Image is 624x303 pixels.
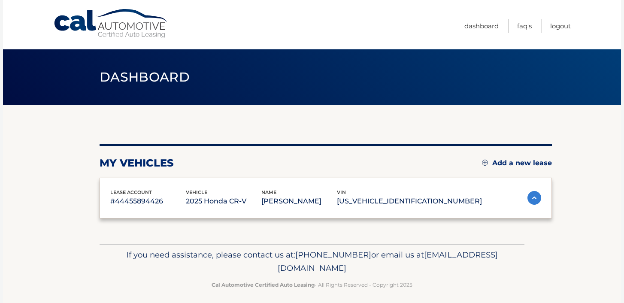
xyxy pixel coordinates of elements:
[110,189,152,195] span: lease account
[100,157,174,170] h2: my vehicles
[550,19,571,33] a: Logout
[100,69,190,85] span: Dashboard
[337,189,346,195] span: vin
[527,191,541,205] img: accordion-active.svg
[212,282,315,288] strong: Cal Automotive Certified Auto Leasing
[186,195,261,207] p: 2025 Honda CR-V
[105,248,519,276] p: If you need assistance, please contact us at: or email us at
[337,195,482,207] p: [US_VEHICLE_IDENTIFICATION_NUMBER]
[105,280,519,289] p: - All Rights Reserved - Copyright 2025
[53,9,169,39] a: Cal Automotive
[186,189,207,195] span: vehicle
[482,159,552,167] a: Add a new lease
[482,160,488,166] img: add.svg
[517,19,532,33] a: FAQ's
[261,189,276,195] span: name
[295,250,371,260] span: [PHONE_NUMBER]
[464,19,499,33] a: Dashboard
[110,195,186,207] p: #44455894426
[261,195,337,207] p: [PERSON_NAME]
